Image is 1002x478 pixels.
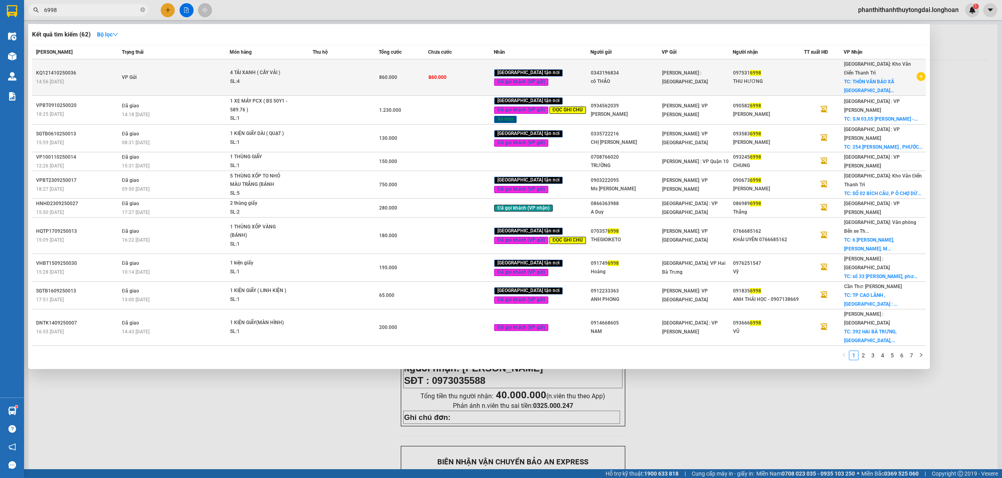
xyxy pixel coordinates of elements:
div: cô THẢO [591,77,661,86]
a: 2 [859,351,868,360]
div: ANH PHONG [591,295,661,304]
span: 200.000 [379,325,397,330]
span: TT xuất HĐ [804,49,828,55]
sup: 1 [15,405,18,408]
div: 097531 [733,69,804,77]
div: 091749 [591,259,661,268]
span: Đã gọi khách (VP gửi) [494,324,548,331]
span: Đã giao [122,260,139,266]
span: 15:50 [DATE] [36,210,64,215]
span: [GEOGRAPHIC_DATA]: Kho Văn Điển Thanh Trì [844,173,922,188]
span: Đã giao [122,228,139,234]
div: Vỹ [733,268,804,276]
span: 180.000 [379,233,397,238]
span: 6998 [750,177,761,183]
input: Tìm tên, số ĐT hoặc mã đơn [44,6,139,14]
div: 0912233363 [591,287,661,295]
li: 1 [849,351,859,360]
span: ĐỌC GHI CHÚ [549,237,586,244]
div: VPBT0910250020 [36,101,119,110]
span: [GEOGRAPHIC_DATA]: Văn phòng Bến xe Th... [844,220,916,234]
div: [PERSON_NAME] [733,110,804,119]
span: Đã gọi khách (VP gửi) [494,269,548,276]
span: 65.000 [379,292,394,298]
img: solution-icon [8,92,16,101]
span: Đã gọi khách (VP gửi) [494,296,548,304]
span: Đã gọi khách (VP gửi) [494,107,548,114]
li: 3 [868,351,878,360]
span: [PERSON_NAME]: VP [GEOGRAPHIC_DATA] [662,228,708,243]
span: 6998 [750,320,761,326]
div: 091835 [733,287,804,295]
span: 860.000 [379,75,397,80]
div: 090673 [733,176,804,185]
span: VP Nhận [844,49,863,55]
div: 086989 [733,200,804,208]
span: [PERSON_NAME]: VP [PERSON_NAME] [662,177,708,192]
strong: Bộ lọc [97,31,118,38]
div: SL: 1 [230,327,290,336]
a: 7 [907,351,916,360]
span: TC: 254 [PERSON_NAME] , PHƯỚC... [844,144,923,150]
span: [PERSON_NAME] : VP Quận 10 [662,159,729,164]
span: 16:55 [DATE] [36,329,64,335]
strong: (Công Ty TNHH Chuyển Phát Nhanh Bảo An - MST: 0109597835) [12,32,132,45]
div: 1 kiện giấy [230,259,290,268]
span: [GEOGRAPHIC_DATA]: VP Hai Bà Trưng [662,260,725,275]
div: [PERSON_NAME] [733,185,804,193]
button: right [916,351,926,360]
span: Đã giao [122,103,139,109]
img: warehouse-icon [8,52,16,61]
span: 14:18 [DATE] [122,112,149,117]
span: 150.000 [379,159,397,164]
span: Người nhận [733,49,758,55]
span: Đã gọi khách (VP gửi) [494,139,548,147]
span: 750.000 [379,182,397,188]
span: 6998 [750,103,761,109]
div: 1 THÙNG GIẤY [230,153,290,161]
span: 6998 [750,154,761,160]
span: close-circle [140,6,145,14]
div: CHỊ [PERSON_NAME] [591,138,661,147]
img: logo-vxr [7,5,17,17]
span: Đã giao [122,288,139,294]
span: 15:28 [DATE] [36,269,64,275]
span: TC: THÔN VĂN BÁO XÃ [GEOGRAPHIC_DATA]... [844,79,894,93]
img: warehouse-icon [8,72,16,81]
span: TC: số 33 [PERSON_NAME], phư... [844,274,917,279]
span: 18:27 [DATE] [36,186,64,192]
div: 1 KIỆN GIẤY(MÀN HÌNH) [230,319,290,327]
div: 093245 [733,153,804,161]
div: 1 XE MÁY PCX ( BS 50Y1 - 589.76 ) [230,97,290,114]
span: Đã giao [122,131,139,137]
span: [GEOGRAPHIC_DATA] : VP [PERSON_NAME] [844,99,900,113]
span: 6998 [750,288,761,294]
span: 16:22 [DATE] [122,237,149,243]
li: Previous Page [839,351,849,360]
div: VP100110250014 [36,153,119,161]
span: 15:59 [DATE] [36,140,64,145]
span: Đã giao [122,320,139,326]
div: THEGIOIKETO [591,236,661,244]
div: 0766685162 [733,227,804,236]
a: 4 [878,351,887,360]
span: [GEOGRAPHIC_DATA] tận nơi [494,177,563,184]
span: Xe máy [494,116,517,123]
span: 14:43 [DATE] [122,329,149,335]
span: [GEOGRAPHIC_DATA] tận nơi [494,260,563,267]
div: 070357 [591,227,661,236]
span: VP Gửi [662,49,677,55]
div: Ms [PERSON_NAME] [591,185,661,193]
div: THU HƯƠNG [733,77,804,86]
div: VŨ [733,327,804,336]
span: ĐỌC GHI CHÚ [549,107,586,114]
span: [GEOGRAPHIC_DATA] : VP [PERSON_NAME] [844,201,900,215]
span: 15:31 [DATE] [122,163,149,169]
span: Nhãn [494,49,505,55]
span: 6998 [608,260,619,266]
div: 0708766020 [591,153,661,161]
strong: BIÊN NHẬN VẬN CHUYỂN BẢO AN EXPRESS [13,12,130,30]
div: DNTK1409250007 [36,319,119,327]
span: [GEOGRAPHIC_DATA] tận nơi [494,69,563,77]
